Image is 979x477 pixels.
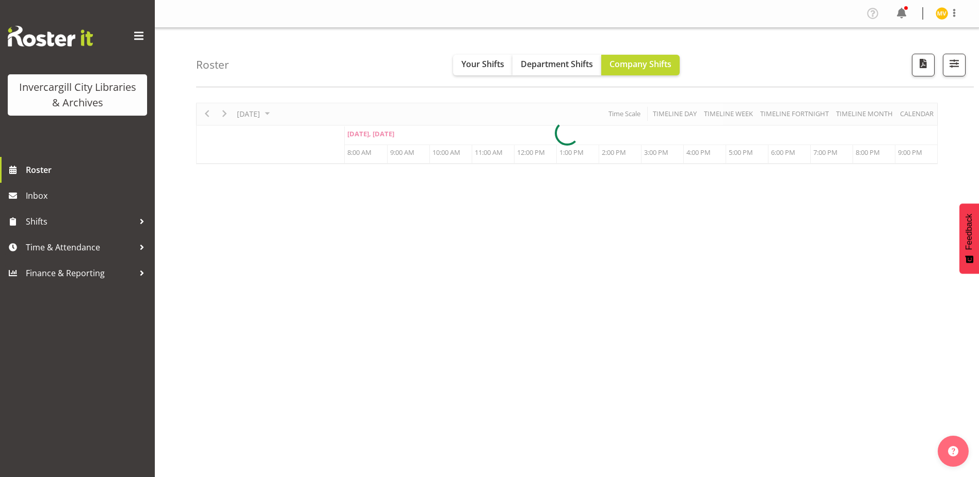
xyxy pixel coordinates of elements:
[936,7,948,20] img: marion-van-voornveld11681.jpg
[453,55,512,75] button: Your Shifts
[26,265,134,281] span: Finance & Reporting
[512,55,601,75] button: Department Shifts
[26,162,150,178] span: Roster
[461,58,504,70] span: Your Shifts
[943,54,966,76] button: Filter Shifts
[26,188,150,203] span: Inbox
[521,58,593,70] span: Department Shifts
[26,214,134,229] span: Shifts
[912,54,935,76] button: Download a PDF of the roster for the current day
[18,79,137,110] div: Invercargill City Libraries & Archives
[959,203,979,274] button: Feedback - Show survey
[948,446,958,456] img: help-xxl-2.png
[601,55,680,75] button: Company Shifts
[196,59,229,71] h4: Roster
[26,240,134,255] span: Time & Attendance
[609,58,671,70] span: Company Shifts
[965,214,974,250] span: Feedback
[8,26,93,46] img: Rosterit website logo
